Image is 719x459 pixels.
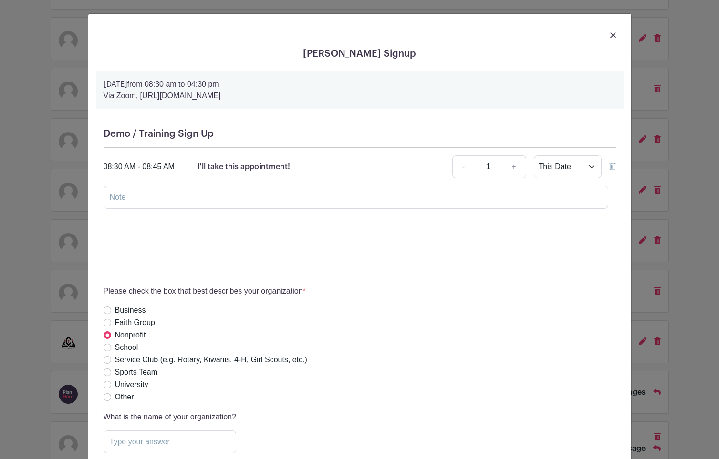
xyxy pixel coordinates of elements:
h5: [PERSON_NAME] Signup [96,48,624,60]
label: Faith Group [115,317,155,328]
input: Note [104,186,608,209]
h5: Demo / Training Sign Up [104,128,616,140]
label: Sports Team [115,367,158,378]
label: School [115,342,138,353]
label: Service Club (e.g. Rotary, Kiwanis, 4-H, Girl Scouts, etc.) [115,354,307,366]
img: close_button-5f87c8562297e5c2d7936805f587ecaba9071eb48480494691a3f1689db116b3.svg [610,32,616,38]
label: Other [115,391,134,403]
label: University [115,379,148,390]
a: + [502,155,526,178]
p: I'll take this appointment! [198,161,290,173]
p: from 08:30 am to 04:30 pm [104,79,616,90]
label: Nonprofit [115,329,146,341]
label: Business [115,305,146,316]
p: What is the name of your organization? [104,411,236,423]
div: 08:30 AM - 08:45 AM [104,161,175,173]
p: Via Zoom, [URL][DOMAIN_NAME] [104,90,616,102]
input: Type your answer [104,430,236,453]
strong: [DATE] [104,81,127,88]
a: - [452,155,474,178]
p: Please check the box that best describes your organization [104,286,307,297]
